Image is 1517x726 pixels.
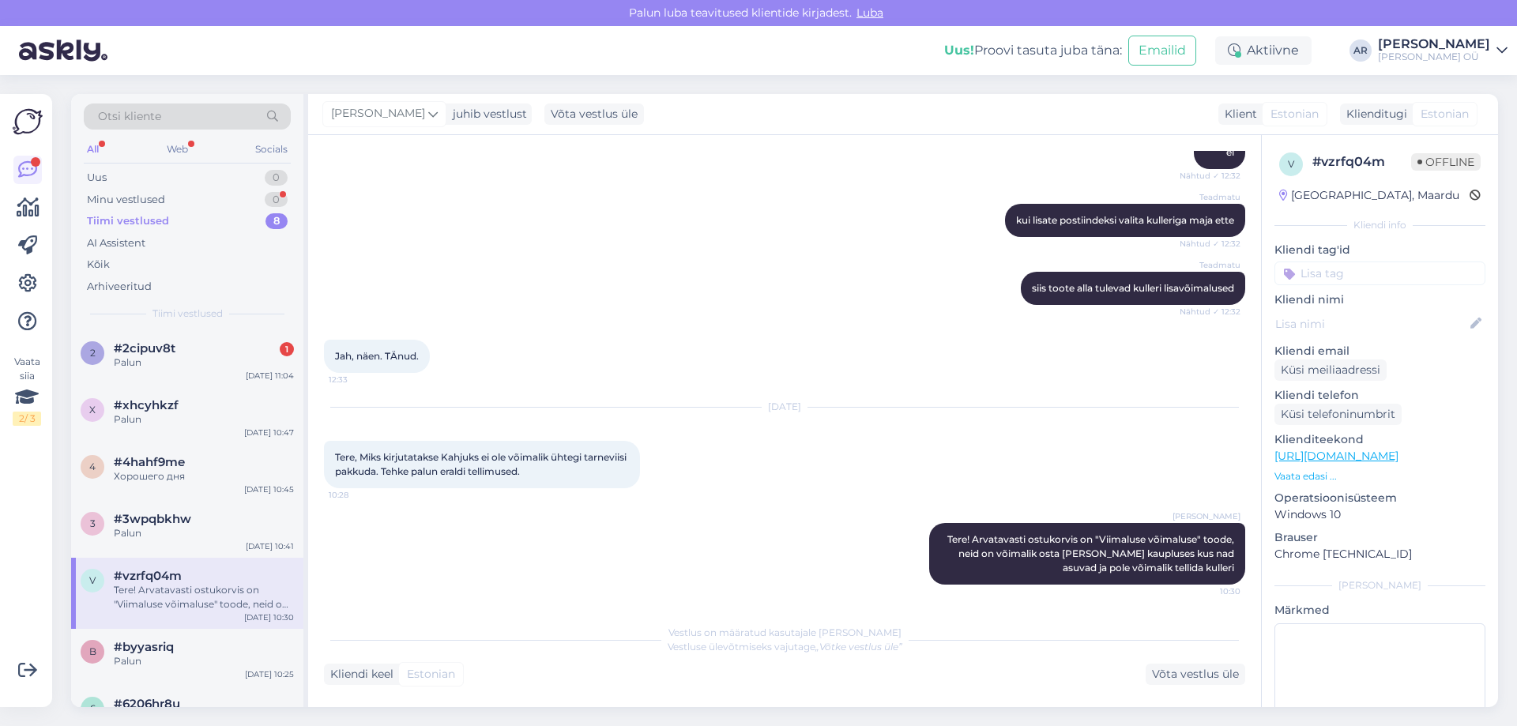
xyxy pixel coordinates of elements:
div: All [84,139,102,160]
b: Uus! [944,43,974,58]
span: #byyasriq [114,640,174,654]
span: 6 [90,702,96,714]
p: Märkmed [1274,602,1485,619]
span: Nähtud ✓ 12:32 [1180,238,1240,250]
span: Tere, Miks kirjutatakse Kahjuks ei ole võimalik ühtegi tarneviisi pakkuda. Tehke palun eraldi tel... [335,451,629,477]
div: 2 / 3 [13,412,41,426]
span: b [89,645,96,657]
div: [PERSON_NAME] [1378,38,1490,51]
div: Võta vestlus üle [544,103,644,125]
div: Klienditugi [1340,106,1407,122]
span: Tere! Arvatavasti ostukorvis on "Viimaluse võimaluse" toode, neid on võimalik osta [PERSON_NAME] ... [947,533,1237,574]
span: Estonian [1421,106,1469,122]
span: x [89,404,96,416]
span: #xhcyhkzf [114,398,179,412]
div: Minu vestlused [87,192,165,208]
div: Kliendi keel [324,666,393,683]
span: #2cipuv8t [114,341,175,355]
p: Vaata edasi ... [1274,469,1485,483]
span: #6206hr8u [114,697,180,711]
span: Offline [1411,153,1481,171]
button: Emailid [1128,36,1196,66]
span: #vzrfq04m [114,569,182,583]
div: # vzrfq04m [1312,152,1411,171]
div: [DATE] 10:45 [244,483,294,495]
div: Palun [114,412,294,427]
div: [DATE] 11:04 [246,370,294,382]
span: 12:33 [329,374,388,386]
div: Хорошего дня [114,469,294,483]
p: Kliendi tag'id [1274,242,1485,258]
div: Kõik [87,257,110,273]
div: 0 [265,192,288,208]
div: [DATE] 10:47 [244,427,294,438]
span: [PERSON_NAME] [331,105,425,122]
span: #3wpqbkhw [114,512,191,526]
div: Küsi telefoninumbrit [1274,404,1402,425]
span: Estonian [407,666,455,683]
div: 1 [280,342,294,356]
p: Kliendi telefon [1274,387,1485,404]
span: [PERSON_NAME] [1173,510,1240,522]
div: Vaata siia [13,355,41,426]
span: Tiimi vestlused [152,307,223,321]
span: 2 [90,347,96,359]
p: Brauser [1274,529,1485,546]
div: juhib vestlust [446,106,527,122]
input: Lisa nimi [1275,315,1467,333]
span: Teadmatu [1181,191,1240,203]
span: 4 [89,461,96,472]
span: v [1288,158,1294,170]
input: Lisa tag [1274,261,1485,285]
p: Kliendi email [1274,343,1485,359]
img: Askly Logo [13,107,43,137]
div: [DATE] 10:41 [246,540,294,552]
p: Chrome [TECHNICAL_ID] [1274,546,1485,562]
a: [URL][DOMAIN_NAME] [1274,449,1398,463]
p: Kliendi nimi [1274,292,1485,308]
span: kui lisate postiindeksi valita kulleriga maja ette [1016,214,1234,226]
span: Nähtud ✓ 12:32 [1180,170,1240,182]
div: [DATE] 10:25 [245,668,294,680]
div: Palun [114,526,294,540]
div: [DATE] [324,400,1245,414]
span: v [89,574,96,586]
span: Luba [852,6,888,20]
div: [PERSON_NAME] OÜ [1378,51,1490,63]
p: Windows 10 [1274,506,1485,523]
span: Teadmatu [1181,259,1240,271]
div: Arhiveeritud [87,279,152,295]
span: Otsi kliente [98,108,161,125]
span: 10:28 [329,489,388,501]
span: #4hahf9me [114,455,185,469]
div: Tiimi vestlused [87,213,169,229]
div: Uus [87,170,107,186]
span: Vestluse ülevõtmiseks vajutage [668,641,902,653]
div: Küsi meiliaadressi [1274,359,1387,381]
div: Palun [114,355,294,370]
div: Kliendi info [1274,218,1485,232]
span: ei [1226,146,1234,158]
div: Tere! Arvatavasti ostukorvis on "Viimaluse võimaluse" toode, neid on võimalik osta [PERSON_NAME] ... [114,583,294,611]
div: AR [1349,39,1372,62]
div: [GEOGRAPHIC_DATA], Maardu [1279,187,1459,204]
span: Nähtud ✓ 12:32 [1180,306,1240,318]
div: Palun [114,654,294,668]
span: siis toote alla tulevad kulleri lisavõimalused [1032,282,1234,294]
span: Jah, näen. TÄnud. [335,350,419,362]
div: 0 [265,170,288,186]
div: [PERSON_NAME] [1274,578,1485,592]
span: 10:30 [1181,585,1240,597]
span: Estonian [1270,106,1319,122]
div: Web [164,139,191,160]
span: Vestlus on määratud kasutajale [PERSON_NAME] [668,626,902,638]
p: Operatsioonisüsteem [1274,490,1485,506]
div: 8 [265,213,288,229]
div: [DATE] 10:30 [244,611,294,623]
div: Proovi tasuta juba täna: [944,41,1122,60]
a: [PERSON_NAME][PERSON_NAME] OÜ [1378,38,1508,63]
span: 3 [90,517,96,529]
div: Aktiivne [1215,36,1312,65]
div: Socials [252,139,291,160]
i: „Võtke vestlus üle” [815,641,902,653]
